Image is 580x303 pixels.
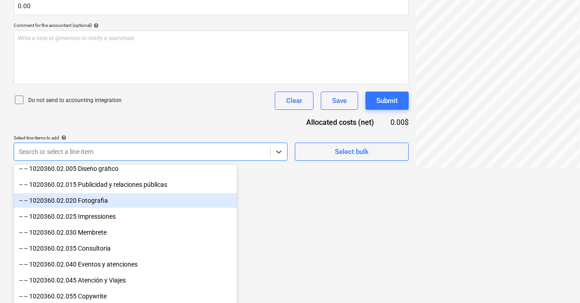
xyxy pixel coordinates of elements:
[534,259,580,303] div: Widget de chat
[14,193,237,208] div: -- -- 1020360.02.020 Fotografia
[14,225,237,240] div: -- -- 1020360.02.030 Membrete
[389,117,409,128] div: 0.00$
[59,135,67,140] span: help
[28,97,122,104] p: Do not send to accounting integration
[14,22,409,28] div: Comment for the accountant (optional)
[295,143,409,161] button: Select bulk
[321,92,358,110] button: Save
[275,92,313,110] button: Clear
[92,23,99,28] span: help
[14,209,237,224] div: -- -- 1020360.02.025 Impressiones
[14,257,237,272] div: -- -- 1020360.02.040 Eventos y atenciones
[14,273,237,288] div: -- -- 1020360.02.045 Atención y Viajes
[335,146,369,158] div: Select bulk
[286,95,302,107] div: Clear
[14,161,237,176] div: -- -- 1020360.02.005 Diseño gráfico
[376,95,398,107] div: Submit
[365,92,409,110] button: Submit
[14,177,237,192] div: -- -- 1020360.02.015 Publicidad y relaciones públicas
[14,135,287,141] div: Select line-items to add
[534,259,580,303] iframe: Chat Widget
[290,117,389,128] div: Allocated costs (net)
[14,241,237,256] div: -- -- 1020360.02.035 Consultoria
[332,95,347,107] div: Save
